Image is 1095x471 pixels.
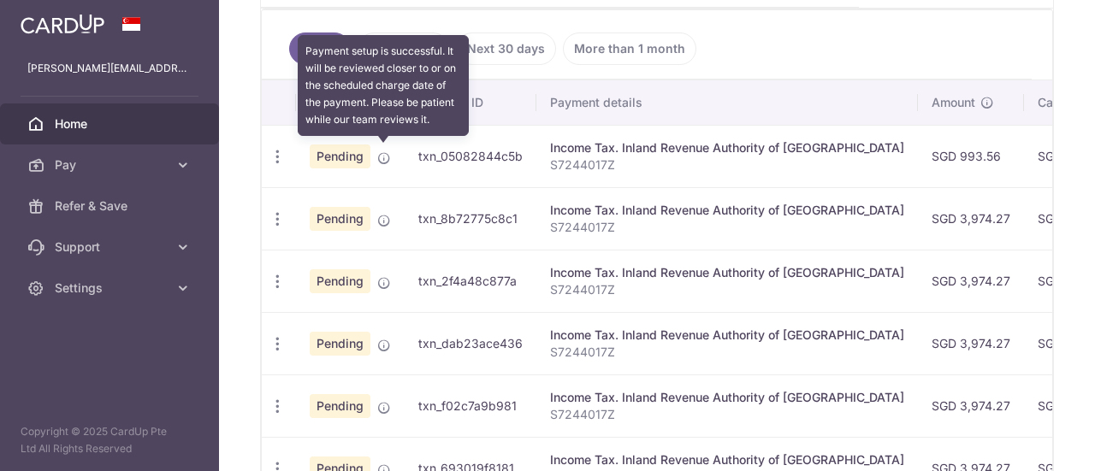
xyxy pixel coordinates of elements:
[918,374,1024,437] td: SGD 3,974.27
[536,80,918,125] th: Payment details
[289,32,351,65] a: All
[918,312,1024,374] td: SGD 3,974.27
[405,250,536,312] td: txn_2f4a48c877a
[456,32,556,65] a: Next 30 days
[405,312,536,374] td: txn_dab23ace436
[550,344,904,361] p: S7244017Z
[55,238,168,256] span: Support
[405,187,536,250] td: txn_8b72775c8c1
[310,394,370,418] span: Pending
[550,264,904,281] div: Income Tax. Inland Revenue Authority of [GEOGRAPHIC_DATA]
[405,125,536,187] td: txn_05082844c5b
[55,197,168,215] span: Refer & Save
[310,207,370,231] span: Pending
[563,32,696,65] a: More than 1 month
[550,139,904,156] div: Income Tax. Inland Revenue Authority of [GEOGRAPHIC_DATA]
[55,115,168,132] span: Home
[310,332,370,356] span: Pending
[550,156,904,174] p: S7244017Z
[405,80,536,125] th: Payment ID
[550,202,904,219] div: Income Tax. Inland Revenue Authority of [GEOGRAPHIC_DATA]
[55,280,168,297] span: Settings
[550,327,904,344] div: Income Tax. Inland Revenue Authority of [GEOGRAPHIC_DATA]
[550,389,904,406] div: Income Tax. Inland Revenue Authority of [GEOGRAPHIC_DATA]
[21,14,104,34] img: CardUp
[298,35,469,136] div: Payment setup is successful. It will be reviewed closer to or on the scheduled charge date of the...
[27,60,192,77] p: [PERSON_NAME][EMAIL_ADDRESS][DOMAIN_NAME]
[918,125,1024,187] td: SGD 993.56
[918,250,1024,312] td: SGD 3,974.27
[918,187,1024,250] td: SGD 3,974.27
[550,281,904,298] p: S7244017Z
[310,269,370,293] span: Pending
[550,451,904,468] div: Income Tax. Inland Revenue Authority of [GEOGRAPHIC_DATA]
[550,406,904,423] p: S7244017Z
[310,144,370,168] span: Pending
[932,94,975,111] span: Amount
[550,219,904,236] p: S7244017Z
[55,156,168,174] span: Pay
[405,374,536,437] td: txn_f02c7a9b981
